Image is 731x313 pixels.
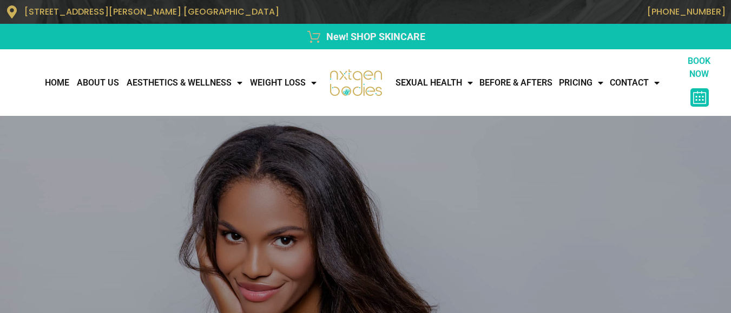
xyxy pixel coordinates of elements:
[324,29,425,44] span: New! SHOP SKINCARE
[24,5,279,18] span: [STREET_ADDRESS][PERSON_NAME] [GEOGRAPHIC_DATA]
[123,72,246,94] a: AESTHETICS & WELLNESS
[556,72,607,94] a: Pricing
[607,72,663,94] a: CONTACT
[73,72,123,94] a: About Us
[371,6,726,17] p: [PHONE_NUMBER]
[392,72,476,94] a: Sexual Health
[392,72,678,94] nav: Menu
[41,72,73,94] a: Home
[5,72,320,94] nav: Menu
[476,72,556,94] a: Before & Afters
[246,72,320,94] a: WEIGHT LOSS
[5,29,726,44] a: New! SHOP SKINCARE
[678,55,721,81] p: BOOK NOW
